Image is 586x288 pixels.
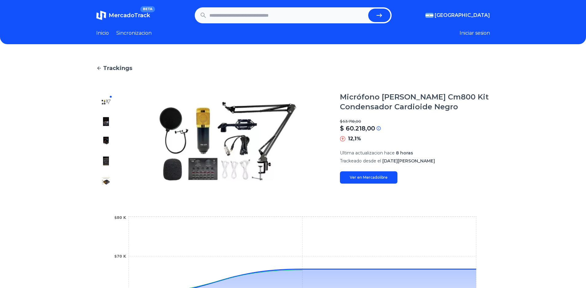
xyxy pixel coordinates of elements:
[101,176,111,185] img: Micrófono Hügel Cm800 Kit Condensador Cardioide Negro
[116,29,152,37] a: Sincronizacion
[96,29,109,37] a: Inicio
[114,254,126,259] tspan: $70 K
[101,156,111,166] img: Micrófono Hügel Cm800 Kit Condensador Cardioide Negro
[460,29,490,37] button: Iniciar sesion
[96,10,150,20] a: MercadoTrackBETA
[382,158,435,164] span: [DATE][PERSON_NAME]
[348,135,361,142] p: 12,1%
[425,12,490,19] button: [GEOGRAPHIC_DATA]
[340,171,397,184] a: Ver en Mercadolibre
[396,150,413,156] span: 8 horas
[340,150,395,156] span: Ultima actualizacion hace
[96,64,490,72] a: Trackings
[114,216,126,220] tspan: $80 K
[340,92,490,112] h1: Micrófono [PERSON_NAME] Cm800 Kit Condensador Cardioide Negro
[340,124,375,133] p: $ 60.218,00
[96,10,106,20] img: MercadoTrack
[101,136,111,146] img: Micrófono Hügel Cm800 Kit Condensador Cardioide Negro
[435,12,490,19] span: [GEOGRAPHIC_DATA]
[128,92,328,190] img: Micrófono Hügel Cm800 Kit Condensador Cardioide Negro
[340,119,490,124] p: $ 53.718,00
[101,97,111,107] img: Micrófono Hügel Cm800 Kit Condensador Cardioide Negro
[109,12,150,19] span: MercadoTrack
[103,64,132,72] span: Trackings
[140,6,155,12] span: BETA
[425,13,433,18] img: Argentina
[101,117,111,126] img: Micrófono Hügel Cm800 Kit Condensador Cardioide Negro
[340,158,381,164] span: Trackeado desde el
